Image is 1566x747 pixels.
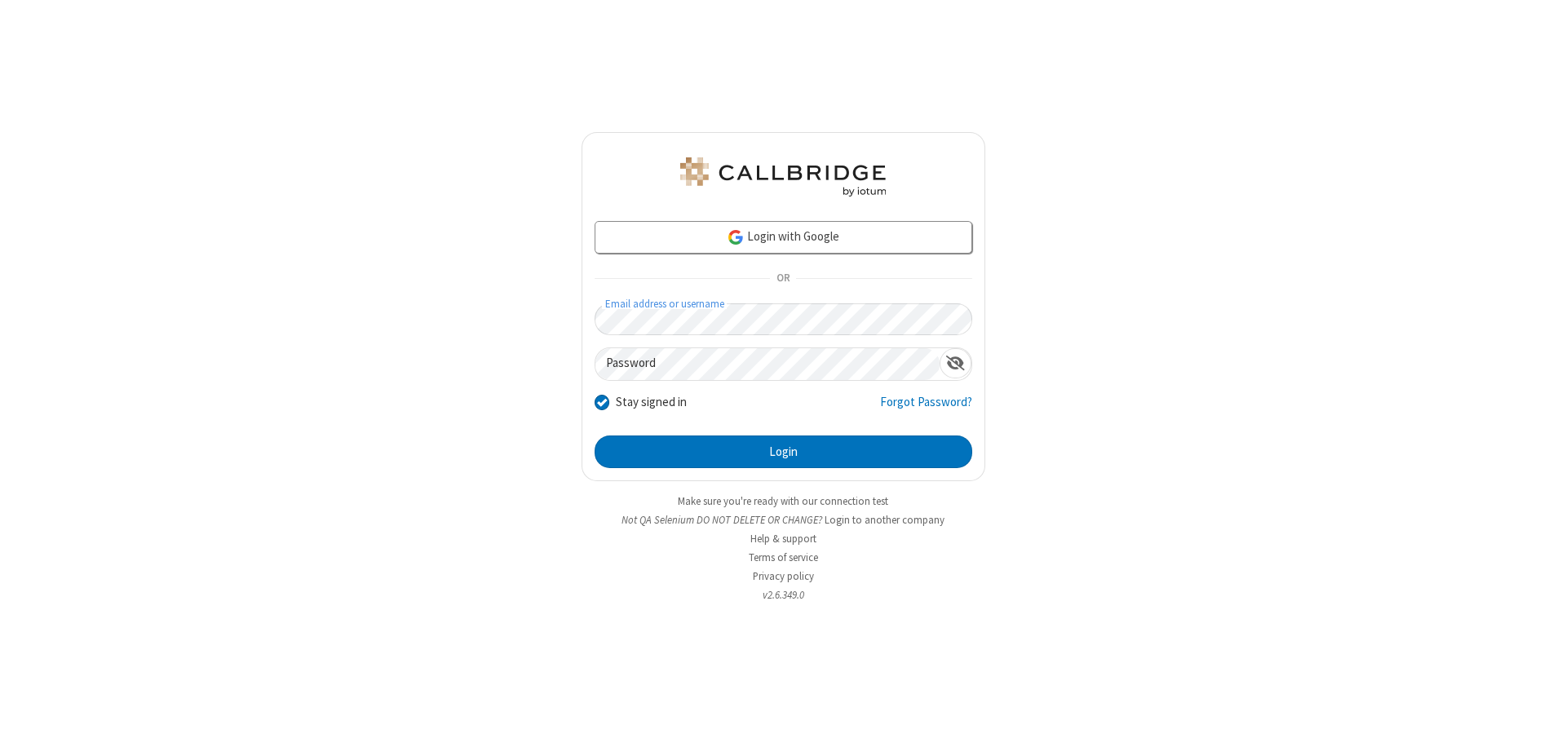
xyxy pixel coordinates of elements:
button: Login [595,435,972,468]
a: Terms of service [749,550,818,564]
label: Stay signed in [616,393,687,412]
input: Email address or username [595,303,972,335]
a: Privacy policy [753,569,814,583]
li: v2.6.349.0 [582,587,985,603]
span: OR [770,267,796,290]
a: Help & support [750,532,816,546]
img: QA Selenium DO NOT DELETE OR CHANGE [677,157,889,197]
img: google-icon.png [727,228,745,246]
button: Login to another company [825,512,944,528]
a: Forgot Password? [880,393,972,424]
a: Login with Google [595,221,972,254]
input: Password [595,348,940,380]
a: Make sure you're ready with our connection test [678,494,888,508]
li: Not QA Selenium DO NOT DELETE OR CHANGE? [582,512,985,528]
div: Show password [940,348,971,378]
